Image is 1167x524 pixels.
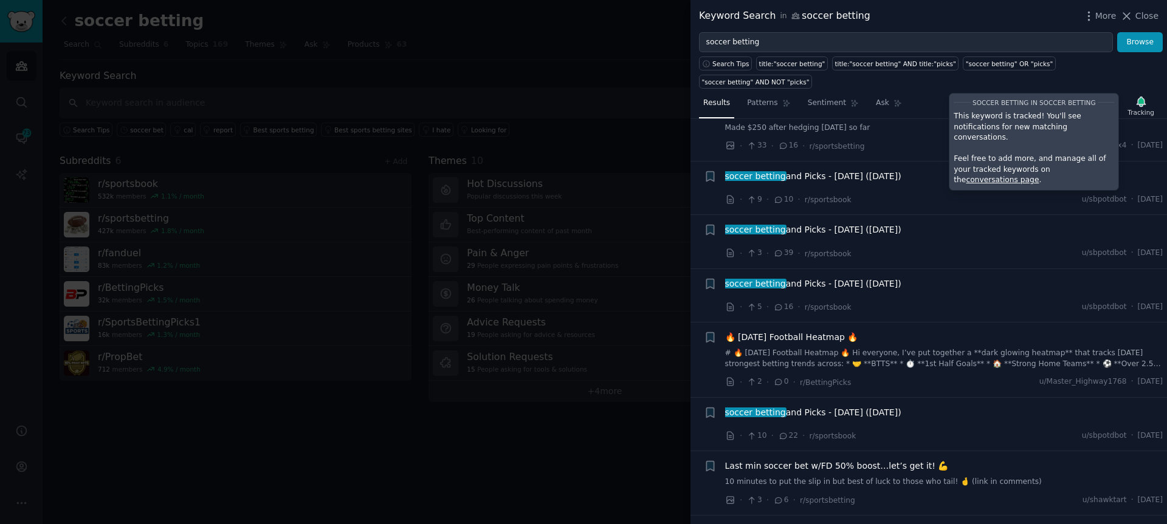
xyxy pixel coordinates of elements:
[724,407,787,417] span: soccer betting
[1138,430,1163,441] span: [DATE]
[1083,10,1117,22] button: More
[1138,248,1163,259] span: [DATE]
[1131,194,1134,205] span: ·
[740,376,742,389] span: ·
[802,140,805,152] span: ·
[747,98,777,109] span: Patterns
[1120,10,1158,22] button: Close
[702,78,810,86] div: "soccer betting" AND NOT "picks"
[835,60,955,68] div: title:"soccer betting" AND title:"picks"
[1138,194,1163,205] span: [DATE]
[793,376,796,389] span: ·
[725,170,901,183] a: soccer bettingand Picks - [DATE] ([DATE])
[740,247,742,260] span: ·
[746,495,762,506] span: 3
[746,302,762,313] span: 5
[699,9,870,24] div: Keyword Search soccer betting
[725,460,949,472] a: Last min soccer bet w/FD 50% boost…let’s get it! 💪
[725,277,901,290] span: and Picks - [DATE] ([DATE])
[966,175,1039,184] a: conversations page
[810,142,865,151] span: r/sportsbetting
[954,111,1114,143] p: This keyword is tracked! You'll see notifications for new matching conversations.
[740,429,742,442] span: ·
[712,60,749,68] span: Search Tips
[766,376,769,389] span: ·
[724,171,787,181] span: soccer betting
[1138,376,1163,387] span: [DATE]
[725,223,901,236] span: and Picks - [DATE] ([DATE])
[773,194,793,205] span: 10
[773,302,793,313] span: 16
[780,11,787,22] span: in
[972,99,1095,106] span: soccer betting in soccer betting
[773,495,788,506] span: 6
[832,56,959,70] a: title:"soccer betting" AND title:"picks"
[756,56,828,70] a: title:"soccer betting"
[797,247,800,260] span: ·
[954,154,1114,186] p: Feel free to add more, and manage all of your tracked keywords on the .
[725,277,901,290] a: soccer bettingand Picks - [DATE] ([DATE])
[740,193,742,206] span: ·
[699,32,1113,53] input: Try a keyword related to your business
[1082,302,1127,313] span: u/sbpotdbot
[773,248,793,259] span: 39
[1082,194,1127,205] span: u/sbpotdbot
[1138,495,1163,506] span: [DATE]
[1095,10,1117,22] span: More
[725,406,901,419] a: soccer bettingand Picks - [DATE] ([DATE])
[797,193,800,206] span: ·
[1039,376,1127,387] span: u/Master_Highway1768
[771,140,774,152] span: ·
[1131,376,1134,387] span: ·
[740,494,742,506] span: ·
[771,429,774,442] span: ·
[1127,108,1154,117] div: Tracking
[805,250,852,258] span: r/sportsbook
[1083,495,1127,506] span: u/shawktart
[800,378,851,387] span: r/BettingPicks
[1131,430,1134,441] span: ·
[876,98,889,109] span: Ask
[793,494,796,506] span: ·
[1117,32,1163,53] button: Browse
[1131,248,1134,259] span: ·
[1138,140,1163,151] span: [DATE]
[725,123,1163,134] a: Made $250 after hedging [DATE] so far
[766,494,769,506] span: ·
[1138,302,1163,313] span: [DATE]
[724,225,787,234] span: soccer betting
[1131,302,1134,313] span: ·
[805,196,852,204] span: r/sportsbook
[725,331,858,344] a: 🔥 [DATE] Football Heatmap 🔥
[766,301,769,313] span: ·
[1082,430,1127,441] span: u/sbpotdbot
[743,94,794,118] a: Patterns
[725,348,1163,369] a: # 🔥 [DATE] Football Heatmap 🔥 Hi everyone, I’ve put together a **dark glowing heatmap** that trac...
[740,301,742,313] span: ·
[740,140,742,152] span: ·
[810,432,856,440] span: r/sportsbook
[724,279,787,288] span: soccer betting
[797,301,800,313] span: ·
[699,56,752,70] button: Search Tips
[1082,248,1127,259] span: u/sbpotdbot
[1123,93,1158,118] button: Tracking
[766,193,769,206] span: ·
[699,75,812,89] a: "soccer betting" AND NOT "picks"
[725,170,901,183] span: and Picks - [DATE] ([DATE])
[725,406,901,419] span: and Picks - [DATE] ([DATE])
[766,247,769,260] span: ·
[872,94,906,118] a: Ask
[805,303,852,311] span: r/sportsbook
[966,60,1053,68] div: "soccer betting" OR "picks"
[808,98,846,109] span: Sentiment
[746,140,766,151] span: 33
[1131,140,1134,151] span: ·
[725,477,1163,488] a: 10 minutes to put the slip in but best of luck to those who tail! 🤞 (link in comments)
[778,140,798,151] span: 16
[773,376,788,387] span: 0
[746,194,762,205] span: 9
[699,94,734,118] a: Results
